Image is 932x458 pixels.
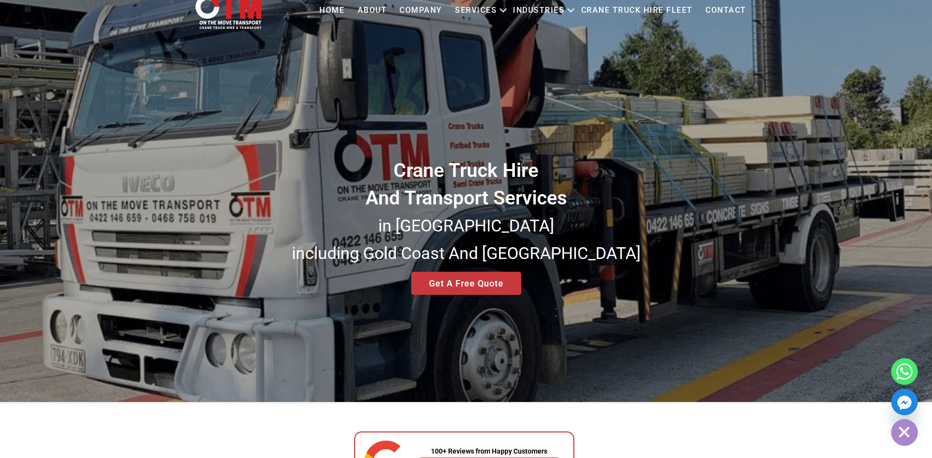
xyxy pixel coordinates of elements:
[411,272,521,295] a: Get A Free Quote
[891,358,918,385] a: Whatsapp
[431,447,547,455] strong: 100+ Reviews from Happy Customers
[891,389,918,415] a: Facebook_Messenger
[292,216,641,263] small: in [GEOGRAPHIC_DATA] including Gold Coast And [GEOGRAPHIC_DATA]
